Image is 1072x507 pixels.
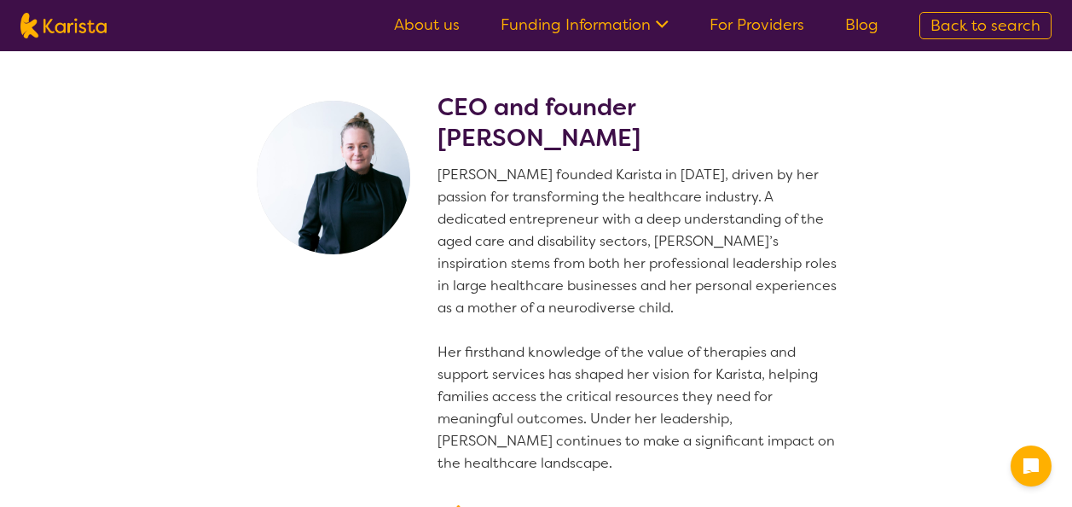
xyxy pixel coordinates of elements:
a: For Providers [710,15,804,35]
a: Blog [845,15,878,35]
a: Back to search [919,12,1052,39]
span: Back to search [930,15,1040,36]
h2: CEO and founder [PERSON_NAME] [437,92,843,154]
img: Karista logo [20,13,107,38]
a: About us [394,15,460,35]
p: [PERSON_NAME] founded Karista in [DATE], driven by her passion for transforming the healthcare in... [437,164,843,475]
a: Funding Information [501,15,669,35]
